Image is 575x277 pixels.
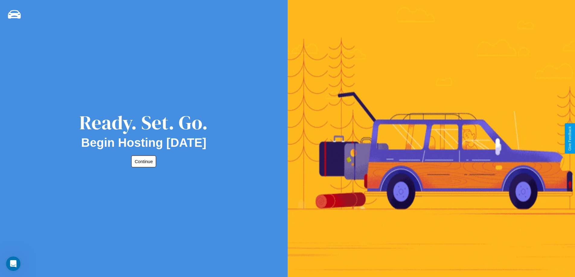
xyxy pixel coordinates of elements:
iframe: Intercom live chat [6,257,21,271]
button: Continue [131,156,156,167]
div: Ready. Set. Go. [79,109,208,136]
div: Give Feedback [568,126,572,151]
h2: Begin Hosting [DATE] [81,136,206,150]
